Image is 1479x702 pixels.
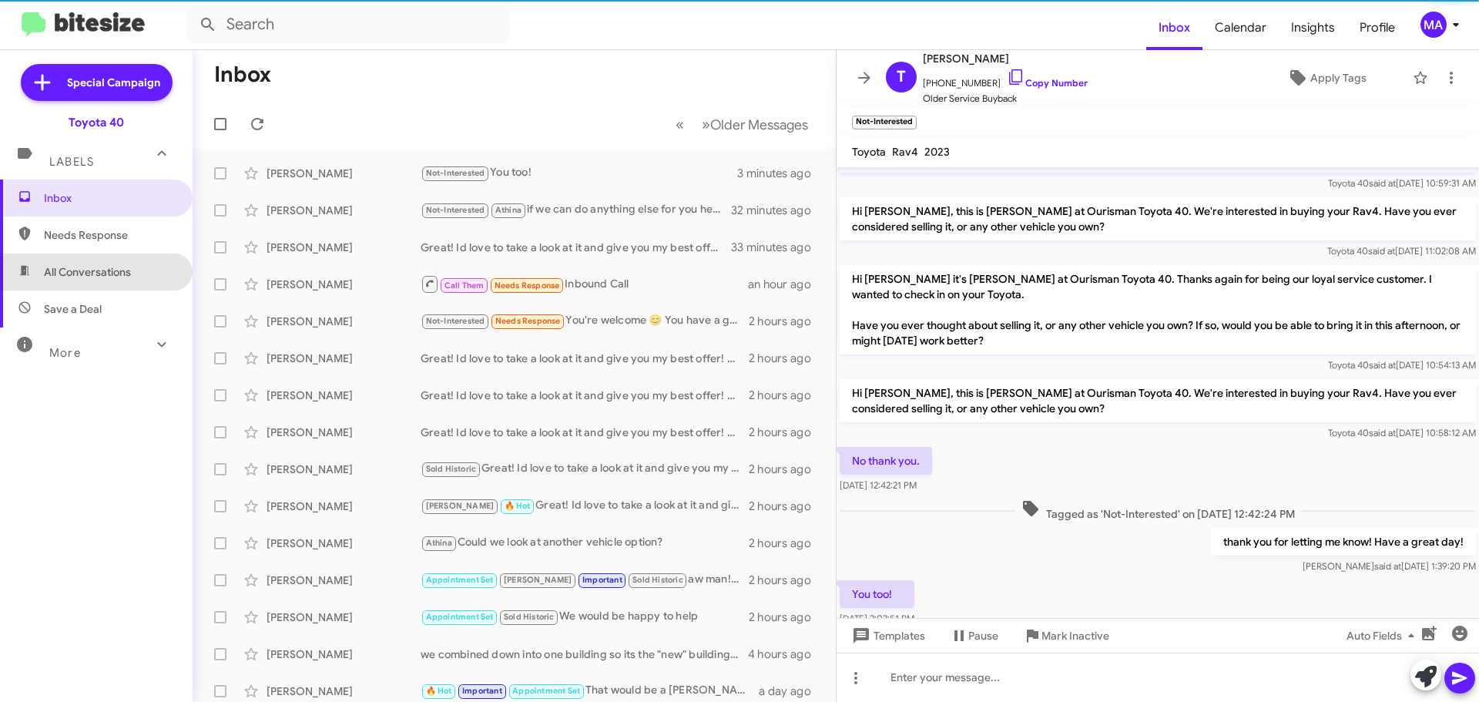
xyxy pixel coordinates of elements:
div: [PERSON_NAME] [267,388,421,403]
a: Inbox [1146,5,1202,50]
span: Labels [49,155,94,169]
div: Great! Id love to take a look at it and give you my best offer! Would you be able to come by this... [421,240,731,255]
div: [PERSON_NAME] [267,240,421,255]
span: Important [462,686,502,696]
div: 2 hours ago [749,388,823,403]
span: [PERSON_NAME] [426,501,495,511]
div: 2 hours ago [749,536,823,551]
div: 33 minutes ago [731,240,823,255]
span: said at [1368,245,1395,257]
span: Appointment Set [426,575,494,585]
span: Apply Tags [1310,64,1367,92]
span: said at [1369,427,1396,438]
div: 2 hours ago [749,573,823,588]
button: MA [1407,12,1462,38]
div: 2 hours ago [749,610,823,625]
p: Hi [PERSON_NAME], this is [PERSON_NAME] at Ourisman Toyota 40. We're interested in buying your Ra... [840,197,1476,240]
a: Insights [1279,5,1347,50]
p: No thank you. [840,447,932,475]
div: [PERSON_NAME] [267,573,421,588]
div: 2 hours ago [749,462,823,477]
span: Special Campaign [67,75,160,90]
div: [PERSON_NAME] [267,610,421,625]
div: [PERSON_NAME] [267,351,421,366]
div: [PERSON_NAME] [267,684,421,699]
div: aw man! I wish we could buy something like that. Unfortunately we have a 8 year cap on vehicles. ... [421,571,749,589]
p: Hi [PERSON_NAME], this is [PERSON_NAME] at Ourisman Toyota 40. We're interested in buying your Ra... [840,379,1476,422]
div: Great! Id love to take a look at it and give you my best offer! Would you be able to come by this... [421,425,749,440]
div: 2 hours ago [749,499,823,514]
div: Great! Id love to take a look at it and give you my best offer! Would you be able to come by this... [421,497,749,515]
input: Search [186,6,510,43]
button: Templates [837,622,937,650]
div: we combined down into one building so its the "new" building in the middle across from APG bank [421,647,748,662]
span: Important [582,575,622,585]
span: Call Them [444,280,485,291]
nav: Page navigation example [667,109,817,140]
span: Older Service Buyback [923,91,1088,106]
p: thank you for letting me know! Have a great day! [1211,528,1476,556]
div: Great! Id love to take a look at it and give you my best offer! Would you be able to come by this... [421,351,749,366]
span: Needs Response [495,280,560,291]
span: Not-Interested [426,205,485,215]
div: Great! Id love to take a look at it and give you my best offer! Would you be able to come by this... [421,460,749,478]
div: You're welcome 😊 You have a great day as well [421,312,749,330]
a: Special Campaign [21,64,173,101]
button: Apply Tags [1247,64,1405,92]
span: » [702,115,710,134]
span: Tagged as 'Not-Interested' on [DATE] 12:42:24 PM [1015,499,1301,522]
span: 🔥 Hot [505,501,531,511]
span: said at [1369,177,1396,189]
span: Not-Interested [426,316,485,326]
div: 2 hours ago [749,425,823,440]
span: Toyota [852,145,886,159]
div: We would be happy to help [421,608,749,626]
span: Needs Response [44,227,175,243]
div: [PERSON_NAME] [267,277,421,292]
div: [PERSON_NAME] [267,166,421,181]
span: Mark Inactive [1041,622,1109,650]
span: Save a Deal [44,301,102,317]
div: 32 minutes ago [731,203,823,218]
div: a day ago [759,684,823,699]
span: Inbox [44,190,175,206]
span: More [49,346,81,360]
span: Appointment Set [426,612,494,622]
div: [PERSON_NAME] [267,536,421,551]
span: Pause [968,622,998,650]
span: Auto Fields [1347,622,1420,650]
div: [PERSON_NAME] [267,462,421,477]
div: 2 hours ago [749,351,823,366]
span: 🔥 Hot [426,686,452,696]
span: Toyota 40 [DATE] 10:59:31 AM [1328,177,1476,189]
div: [PERSON_NAME] [267,499,421,514]
span: Templates [849,622,925,650]
span: said at [1374,560,1401,572]
div: You too! [421,164,737,182]
div: an hour ago [748,277,823,292]
small: Not-Interested [852,116,917,129]
span: Sold Historic [426,464,477,474]
span: Athina [495,205,522,215]
span: said at [1369,359,1396,371]
div: Toyota 40 [69,115,124,130]
span: Needs Response [495,316,561,326]
span: Rav4 [892,145,918,159]
div: if we can do anything else for you here please let me know [421,201,731,219]
a: Calendar [1202,5,1279,50]
span: [PERSON_NAME] [504,575,572,585]
div: [PERSON_NAME] [267,425,421,440]
div: 3 minutes ago [737,166,823,181]
span: All Conversations [44,264,131,280]
span: Not-Interested [426,168,485,178]
p: You too! [840,580,914,608]
button: Previous [666,109,693,140]
div: 2 hours ago [749,314,823,329]
span: Athina [426,538,452,548]
span: [PERSON_NAME] [923,49,1088,68]
span: [DATE] 12:42:21 PM [840,479,917,491]
span: [DATE] 2:03:51 PM [840,613,914,624]
span: T [897,65,906,89]
span: Toyota 40 [DATE] 10:54:13 AM [1328,359,1476,371]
